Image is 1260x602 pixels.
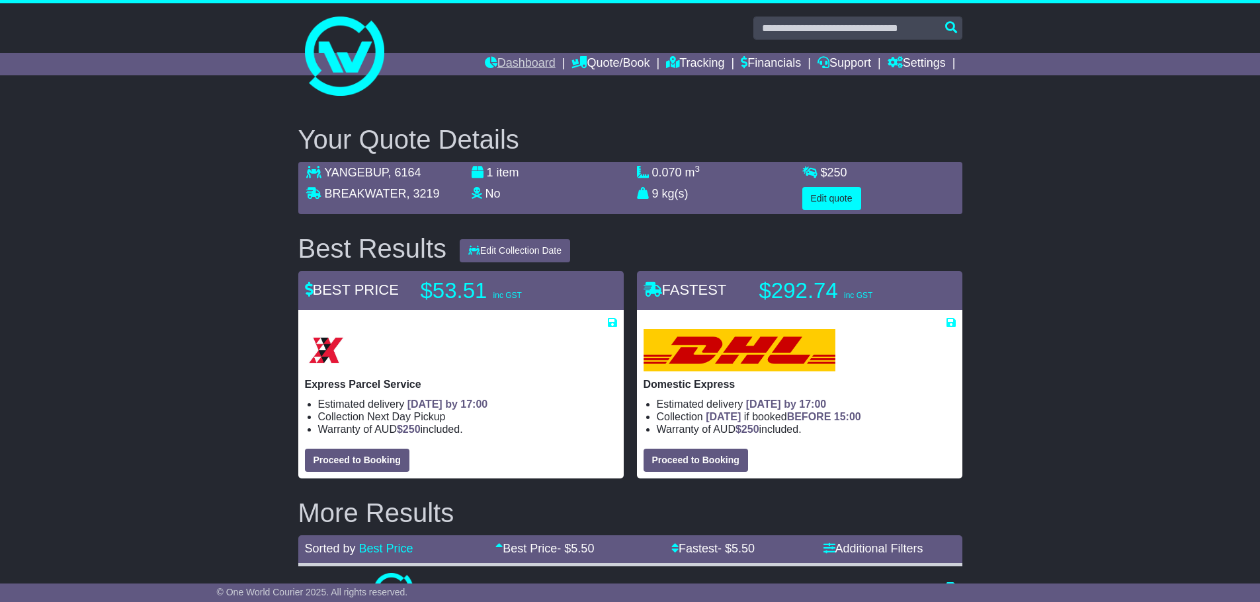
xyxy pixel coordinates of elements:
button: Edit quote [802,187,861,210]
li: Warranty of AUD included. [318,423,617,435]
p: $292.74 [759,278,925,304]
p: Express Parcel Service [305,378,617,391]
h2: Your Quote Details [298,125,962,154]
span: , 6164 [388,166,421,179]
span: - $ [718,542,755,555]
li: Warranty of AUD included. [657,423,956,435]
span: 250 [741,424,759,435]
span: YANGEBUP [324,166,388,179]
div: Best Results [292,234,454,263]
span: $ [821,166,847,179]
p: Domestic Express [644,378,956,391]
li: Collection [318,410,617,423]
span: - $ [557,542,594,555]
span: inc GST [493,291,522,300]
span: BREAKWATER [325,187,407,200]
span: Sorted by [305,542,356,555]
span: 9 [652,187,659,200]
a: Best Price- $5.50 [495,542,594,555]
span: © One World Courier 2025. All rights reserved. [217,587,408,597]
a: Quote/Book [571,53,650,75]
span: , 3219 [407,187,440,200]
span: FASTEST [644,282,727,298]
span: 250 [403,424,421,435]
a: Additional Filters [823,542,923,555]
img: DHL: Domestic Express [644,329,835,371]
span: 5.50 [732,542,755,555]
span: inc GST [844,291,872,300]
p: $53.51 [421,278,586,304]
span: if booked [706,411,861,422]
a: Settings [888,53,946,75]
span: BEFORE [787,411,831,422]
li: Estimated delivery [318,398,617,410]
button: Proceed to Booking [305,449,409,472]
li: Collection [657,410,956,423]
span: m [685,166,700,179]
span: 1 [487,166,493,179]
span: 0.070 [652,166,682,179]
button: Edit Collection Date [460,239,570,262]
span: $ [735,424,759,435]
span: 15:00 [834,411,861,422]
a: Best Price [359,542,413,555]
h2: More Results [298,498,962,527]
img: Border Express: Express Parcel Service [305,329,347,371]
span: Next Day Pickup [367,411,445,422]
a: Financials [741,53,801,75]
sup: 3 [695,164,700,174]
span: BEST PRICE [305,282,399,298]
span: [DATE] [706,411,741,422]
span: 5.50 [571,542,594,555]
span: [DATE] by 17:00 [407,398,488,410]
span: item [497,166,519,179]
a: Fastest- $5.50 [671,542,755,555]
span: [DATE] by 17:00 [746,398,827,410]
span: No [485,187,501,200]
span: kg(s) [662,187,689,200]
a: Tracking [666,53,724,75]
li: Estimated delivery [657,398,956,410]
button: Proceed to Booking [644,449,748,472]
a: Dashboard [485,53,556,75]
span: $ [397,424,421,435]
span: 250 [827,166,847,179]
a: Support [818,53,871,75]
